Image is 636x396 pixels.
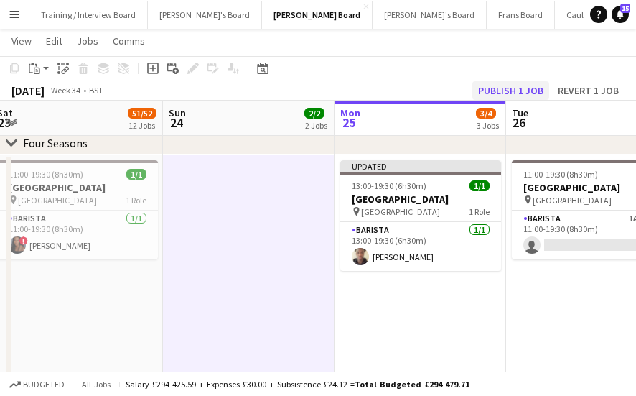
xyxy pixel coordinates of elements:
span: 26 [510,114,528,131]
span: Comms [113,34,145,47]
span: 25 [338,114,360,131]
button: [PERSON_NAME]'s Board [148,1,262,29]
a: Jobs [71,32,104,50]
span: Jobs [77,34,98,47]
span: 51/52 [128,108,156,119]
span: 11:00-19:30 (8h30m) [9,169,83,180]
button: Revert 1 job [552,81,625,100]
button: Budgeted [7,377,67,392]
button: [PERSON_NAME] Board [262,1,373,29]
span: Mon [340,106,360,119]
div: Updated [340,160,501,172]
a: 15 [612,6,629,23]
span: 1 Role [126,195,146,206]
div: 2 Jobs [305,120,327,131]
span: [GEOGRAPHIC_DATA] [533,195,612,206]
span: 2/2 [304,108,324,119]
span: [GEOGRAPHIC_DATA] [18,195,97,206]
span: 3/4 [476,108,496,119]
span: 13:00-19:30 (6h30m) [352,180,426,191]
span: Edit [46,34,62,47]
app-card-role: Barista1/113:00-19:30 (6h30m)[PERSON_NAME] [340,222,501,271]
span: 11:00-19:30 (8h30m) [523,169,598,180]
span: 1/1 [126,169,146,180]
button: Training / Interview Board [29,1,148,29]
span: Budgeted [23,379,65,390]
span: 24 [167,114,186,131]
a: Edit [40,32,68,50]
button: [PERSON_NAME]'s Board [373,1,487,29]
div: [DATE] [11,83,45,98]
div: 12 Jobs [128,120,156,131]
h3: [GEOGRAPHIC_DATA] [340,193,501,206]
span: Week 34 [47,85,83,96]
app-job-card: Updated13:00-19:30 (6h30m)1/1[GEOGRAPHIC_DATA] [GEOGRAPHIC_DATA]1 RoleBarista1/113:00-19:30 (6h30... [340,160,501,271]
span: All jobs [79,379,113,390]
span: Tue [512,106,528,119]
span: ! [19,236,28,245]
button: Frans Board [487,1,555,29]
span: Total Budgeted £294 479.71 [355,379,469,390]
span: Sun [169,106,186,119]
div: 3 Jobs [477,120,499,131]
span: View [11,34,32,47]
span: 15 [620,4,630,13]
span: 1/1 [469,180,490,191]
span: [GEOGRAPHIC_DATA] [361,206,440,217]
a: Comms [107,32,151,50]
div: Four Seasons [23,136,88,150]
a: View [6,32,37,50]
div: BST [89,85,103,96]
button: Publish 1 job [472,81,549,100]
span: 1 Role [469,206,490,217]
div: Salary £294 425.59 + Expenses £30.00 + Subsistence £24.12 = [126,379,469,390]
